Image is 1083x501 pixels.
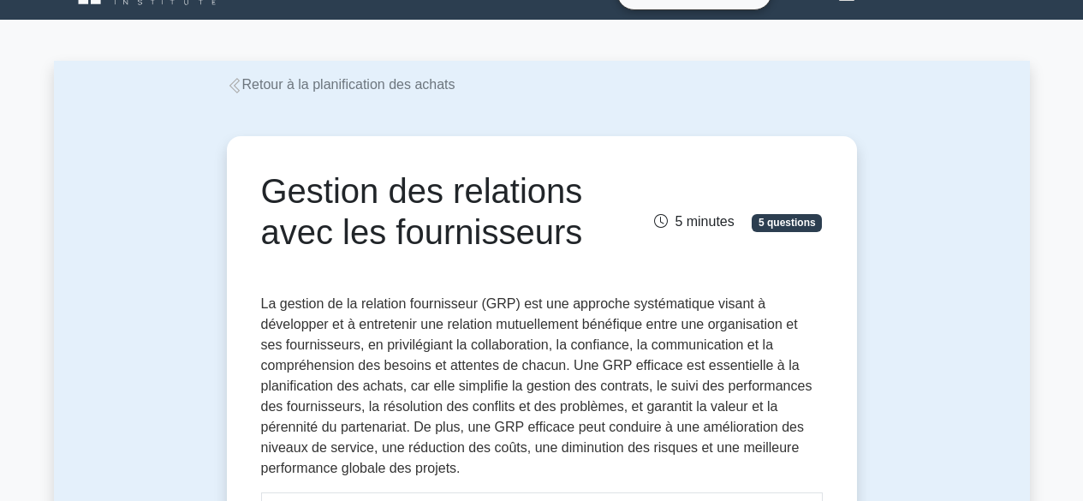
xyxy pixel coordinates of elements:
font: Gestion des relations avec les fournisseurs [261,172,583,251]
font: 5 minutes [675,214,734,229]
font: La gestion de la relation fournisseur (GRP) est une approche systématique visant à développer et ... [261,296,812,475]
font: Retour à la planification des achats [242,77,455,92]
font: 5 questions [759,217,816,229]
a: Retour à la planification des achats [227,77,455,92]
